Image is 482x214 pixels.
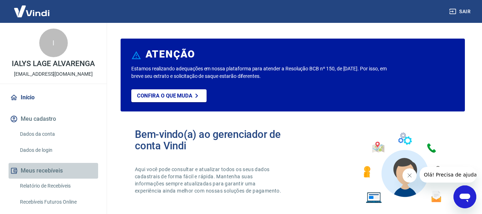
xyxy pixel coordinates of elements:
[17,179,98,193] a: Relatório de Recebíveis
[4,5,60,11] span: Olá! Precisa de ajuda?
[39,29,68,57] div: I
[9,163,98,179] button: Meus recebíveis
[9,111,98,127] button: Meu cadastro
[17,143,98,158] a: Dados de login
[131,65,390,80] p: Estamos realizando adequações em nossa plataforma para atender a Resolução BCB nº 150, de [DATE]....
[14,70,93,78] p: [EMAIL_ADDRESS][DOMAIN_NAME]
[453,185,476,208] iframe: Botão para abrir a janela de mensagens
[131,89,207,102] a: Confira o que muda
[135,129,293,151] h2: Bem-vindo(a) ao gerenciador de conta Vindi
[9,90,98,105] a: Início
[137,93,192,99] p: Confira o que muda
[448,5,473,18] button: Sair
[402,168,417,183] iframe: Fechar mensagem
[420,167,476,183] iframe: Mensagem da empresa
[12,60,95,68] p: IALYS LAGE ALVARENGA
[357,129,451,208] img: Imagem de um avatar masculino com diversos icones exemplificando as funcionalidades do gerenciado...
[146,51,195,58] h6: ATENÇÃO
[17,195,98,209] a: Recebíveis Futuros Online
[135,166,283,194] p: Aqui você pode consultar e atualizar todos os seus dados cadastrais de forma fácil e rápida. Mant...
[9,0,55,22] img: Vindi
[17,127,98,141] a: Dados da conta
